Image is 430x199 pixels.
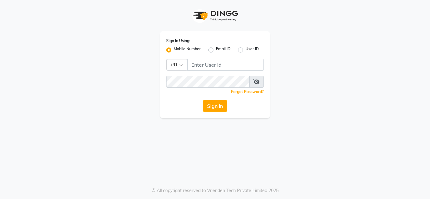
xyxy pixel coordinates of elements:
label: User ID [246,46,259,54]
label: Mobile Number [174,46,201,54]
a: Forgot Password? [231,89,264,94]
img: logo1.svg [190,6,240,25]
input: Username [166,76,250,88]
button: Sign In [203,100,227,112]
input: Username [187,59,264,71]
label: Sign In Using: [166,38,190,44]
label: Email ID [216,46,230,54]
